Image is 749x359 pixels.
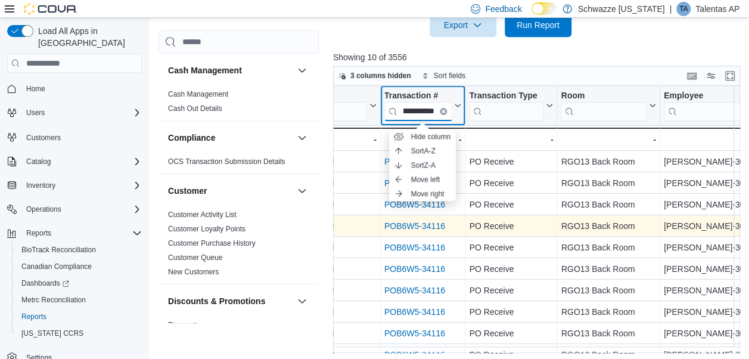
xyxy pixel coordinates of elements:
div: Transaction # [384,91,452,102]
span: Move right [411,189,444,199]
div: Compliance [158,154,319,174]
button: Hide column [389,129,456,144]
a: [US_STATE] CCRS [17,326,88,341]
div: [DATE] 1:34:30 PM [263,305,376,319]
span: Customers [26,133,61,143]
div: [DATE] 1:34:30 PM [263,326,376,341]
h3: Cash Management [168,64,242,76]
div: Room [561,91,646,102]
span: Washington CCRS [17,326,142,341]
span: Catalog [21,154,142,169]
p: Showing 10 of 3556 [333,51,744,63]
div: - [263,132,376,147]
a: New Customers [168,268,219,276]
span: Reports [17,310,142,324]
a: POB6W5-34116 [384,307,445,317]
span: Inventory [21,178,142,193]
div: Date Time [263,91,366,121]
span: Customers [21,129,142,144]
button: Room [561,91,655,121]
a: Dashboards [17,276,74,290]
a: POB6W5-34116 [384,286,445,295]
button: BioTrack Reconciliation [12,242,147,258]
button: 3 columns hidden [334,69,416,83]
button: Cash Management [168,64,293,76]
p: | [669,2,672,16]
span: Metrc Reconciliation [21,295,86,305]
button: Reports [12,308,147,325]
div: Customer [158,208,319,284]
div: PO Receive [469,219,553,233]
span: Home [21,81,142,96]
div: Transaction Type [469,91,543,121]
a: POB6W5-34116 [384,157,445,166]
a: POB6W5-34116 [384,243,445,252]
div: Transaction # URL [384,91,452,121]
div: PO Receive [469,305,553,319]
span: Users [26,108,45,117]
span: BioTrack Reconciliation [17,243,142,257]
button: Customer [295,184,309,198]
span: Home [26,84,45,94]
div: RGO13 Back Room [561,154,655,169]
span: Sort fields [434,71,465,81]
span: Customer Loyalty Points [168,224,245,234]
span: [US_STATE] CCRS [21,329,83,338]
button: Enter fullscreen [723,69,737,83]
div: [DATE] 1:34:30 PM [263,262,376,276]
span: Hide column [411,132,450,141]
button: Move left [389,172,456,187]
a: Customer Purchase History [168,239,256,247]
p: Talentas AP [695,2,739,16]
a: Dashboards [12,275,147,292]
a: Reports [17,310,51,324]
span: Reports [21,226,142,240]
button: Catalog [21,154,55,169]
div: [DATE] 1:34:30 PM [263,154,376,169]
button: Cash Management [295,63,309,78]
a: BioTrack Reconciliation [17,243,101,257]
button: Home [2,80,147,97]
span: New Customers [168,267,219,277]
div: RGO13 Back Room [561,176,655,190]
button: Discounts & Promotions [295,294,309,308]
span: Discounts [168,320,200,330]
span: Run Report [517,19,560,31]
div: RGO13 Back Room [561,219,655,233]
div: RGO13 Back Room [561,197,655,212]
img: Cova [24,3,77,15]
div: PO Receive [469,240,553,255]
div: PO Receive [469,197,553,212]
button: Keyboard shortcuts [685,69,699,83]
a: Metrc Reconciliation [17,293,91,307]
div: Talentas AP [676,2,691,16]
a: Customer Loyalty Points [168,225,245,233]
span: OCS Transaction Submission Details [168,157,285,166]
span: Reports [21,312,46,321]
button: Operations [21,202,66,216]
span: Inventory [26,181,55,190]
a: POB6W5-34116 [384,200,445,209]
div: PO Receive [469,154,553,169]
span: Dashboards [17,276,142,290]
span: Dashboards [21,278,69,288]
span: Feedback [485,3,521,15]
button: Canadian Compliance [12,258,147,275]
span: Customer Queue [168,253,222,262]
button: Inventory [2,177,147,194]
a: Customer Activity List [168,211,237,219]
button: Customer [168,185,293,197]
div: Room [561,91,646,121]
div: PO Receive [469,283,553,298]
span: Metrc Reconciliation [17,293,142,307]
button: Users [21,106,49,120]
span: Cash Management [168,89,228,99]
a: Canadian Compliance [17,259,97,274]
span: Users [21,106,142,120]
button: Export [430,13,496,37]
span: Sort A-Z [411,146,435,156]
div: PO Receive [469,326,553,341]
span: Cash Out Details [168,104,222,113]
